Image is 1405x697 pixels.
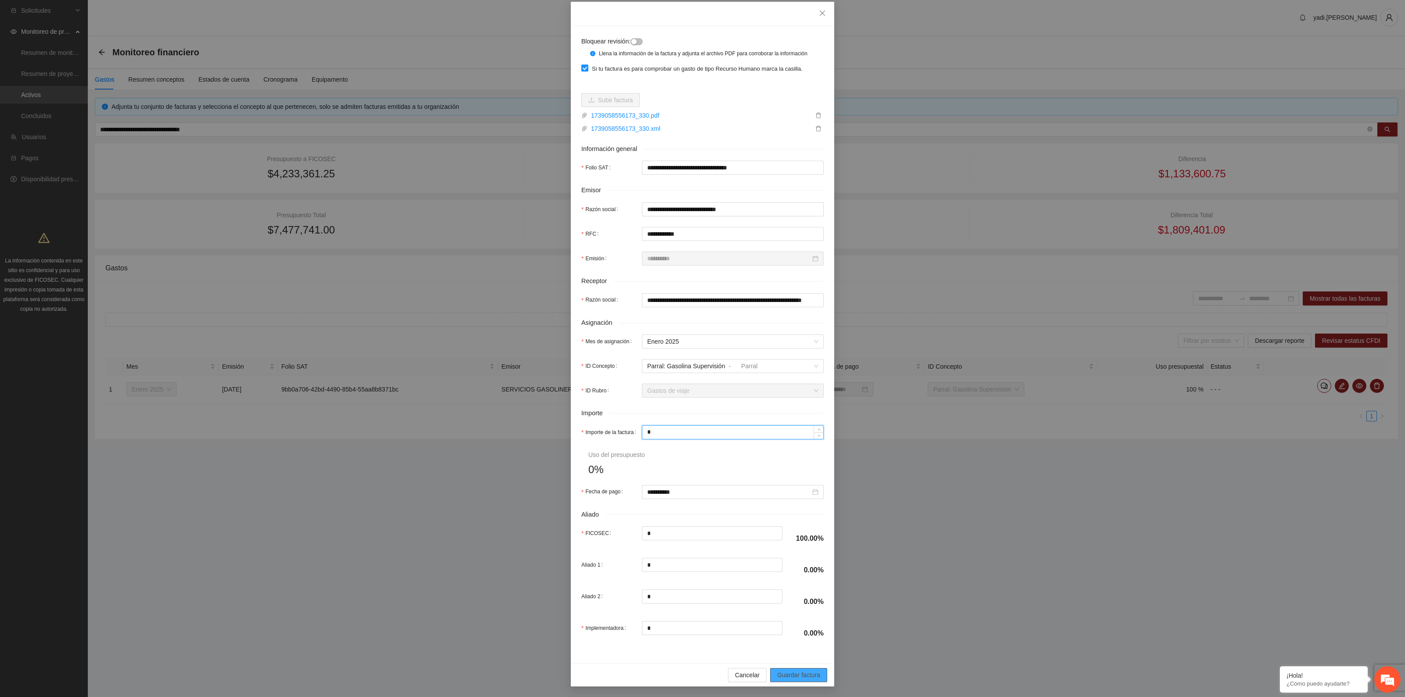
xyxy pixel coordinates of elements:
label: Mes de asignación: [581,334,635,348]
div: Minimizar ventana de chat en vivo [144,4,165,25]
label: ID Rubro: [581,384,612,398]
button: delete [813,124,824,133]
span: Asignación [581,318,619,328]
span: Guardar factura [777,670,820,680]
h4: 100.00% [793,534,824,543]
span: Importe [581,408,609,418]
span: Parral [741,363,757,370]
span: info-circle [590,51,595,56]
h4: 0.00% [793,629,824,638]
button: uploadSubir factura [581,93,640,107]
input: Emisión: [647,254,811,263]
label: Fecha de pago: [581,485,627,499]
input: RFC: [642,227,824,241]
label: Razón social: [581,202,622,216]
span: delete [814,112,823,119]
label: Implementadora: [581,621,630,635]
label: Aliado 2: [581,589,606,604]
input: Aliado 2: [642,590,782,603]
input: Razón social: [642,293,824,307]
span: - [728,363,731,370]
span: uploadSubir factura [581,97,640,104]
h4: 0.00% [793,597,824,607]
span: 0% [588,461,604,478]
label: Aliado 1: [581,558,606,572]
div: Uso del presupuesto [588,450,645,460]
input: Razón social: [642,202,824,216]
input: Fecha de pago: [647,487,811,497]
p: ¿Cómo puedo ayudarte? [1286,680,1361,687]
input: Aliado 1: [642,558,782,571]
div: ¡Hola! [1286,672,1361,679]
button: delete [813,111,824,120]
a: 1739058556173_330.pdf [587,111,813,120]
div: Llena la información de la factura y adjunta el archivo PDF para corroborar la información [599,50,817,58]
h4: 0.00% [793,565,824,575]
button: Guardar factura [770,668,827,682]
textarea: Escriba su mensaje y pulse “Intro” [4,240,167,270]
span: delete [814,126,823,132]
label: ID Concepto: [581,359,621,373]
label: RFC: [581,227,602,241]
label: Razón social: [581,293,622,307]
span: Si tu factura es para comprobar un gasto de tipo Recurso Humano marca la casilla. [588,65,806,73]
span: Decrease Value [814,432,823,439]
span: paper-clip [581,126,587,132]
input: Importe de la factura: [642,426,823,439]
span: Enero 2025 [647,335,818,348]
span: close [819,10,826,17]
button: Cancelar [728,668,767,682]
span: Estamos en línea. [51,117,121,206]
span: Parral: Gasolina Supervisión [647,363,725,370]
span: Receptor [581,276,613,286]
div: Chatee con nosotros ahora [46,45,148,56]
div: Bloquear revisión: [581,36,783,46]
input: Implementadora: [642,622,782,635]
button: Close [811,2,834,25]
label: Emisión: [581,251,610,266]
input: Folio SAT: [642,161,824,175]
a: 1739058556173_330.xml [587,124,813,133]
span: Increase Value [814,426,823,432]
input: FICOSEC: [642,527,782,540]
span: down [816,433,821,438]
span: up [816,427,821,432]
span: paper-clip [581,112,587,119]
span: Emisor [581,185,607,195]
label: Folio SAT: [581,161,614,175]
span: Cancelar [735,670,760,680]
span: Aliado [581,510,605,520]
span: Información general [581,144,644,154]
span: Gastos de viaje [647,384,818,397]
label: FICOSEC: [581,526,615,540]
label: Importe de la factura: [581,425,640,439]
